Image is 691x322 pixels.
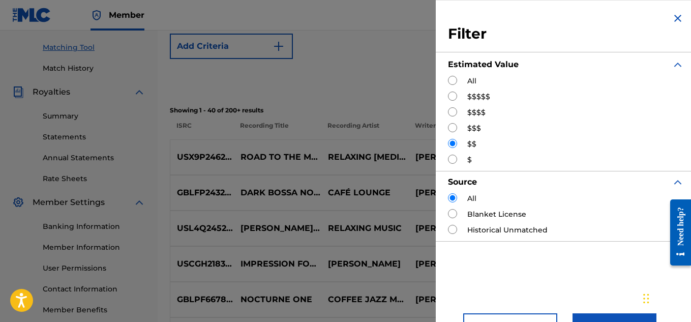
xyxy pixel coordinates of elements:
[321,222,409,235] p: RELAXING MUSIC
[234,222,321,235] p: [PERSON_NAME] AND [PERSON_NAME] MEETS [PERSON_NAME]
[408,121,496,139] p: Writer(s)
[91,9,103,21] img: Top Rightsholder
[43,173,145,184] a: Rate Sheets
[448,25,684,43] h3: Filter
[43,221,145,232] a: Banking Information
[170,121,233,139] p: ISRC
[448,177,477,187] strong: Source
[321,294,409,306] p: COFFEE JAZZ MELODY
[12,8,51,22] img: MLC Logo
[109,9,144,21] span: Member
[170,106,679,115] p: Showing 1 - 40 of 200+ results
[12,86,24,98] img: Royalties
[33,196,105,209] span: Member Settings
[321,258,409,270] p: [PERSON_NAME]
[448,60,519,69] strong: Estimated Value
[672,58,684,71] img: expand
[234,151,321,163] p: ROAD TO THE MOUNTAINS
[640,273,691,322] iframe: Chat Widget
[170,34,293,59] button: Add Criteria
[43,42,145,53] a: Matching Tool
[233,121,320,139] p: Recording Title
[170,222,234,235] p: USL4Q2452558
[43,63,145,74] a: Match History
[672,12,684,24] img: close
[170,151,234,163] p: USX9P2462902
[467,76,476,86] label: All
[133,196,145,209] img: expand
[467,123,481,134] label: $$$
[409,151,496,163] p: [PERSON_NAME]
[409,258,496,270] p: [PERSON_NAME]
[643,283,649,314] div: Przeciągnij
[234,187,321,199] p: DARK BOSSA NOVA
[170,258,234,270] p: USCGH2183400
[467,107,486,118] label: $$$$
[467,92,490,102] label: $$$$$
[409,222,496,235] p: [PERSON_NAME]
[467,155,472,165] label: $
[43,153,145,163] a: Annual Statements
[170,294,234,306] p: GBLPF6678206
[170,187,234,199] p: GBLFP2432552
[409,187,496,199] p: [PERSON_NAME]
[640,273,691,322] div: Widżet czatu
[467,139,476,150] label: $$
[663,192,691,274] iframe: Resource Center
[672,176,684,188] img: expand
[43,305,145,315] a: Member Benefits
[43,263,145,274] a: User Permissions
[273,40,285,52] img: 9d2ae6d4665cec9f34b9.svg
[12,196,24,209] img: Member Settings
[43,242,145,253] a: Member Information
[321,187,409,199] p: CAFÉ LOUNGE
[467,193,476,204] label: All
[43,284,145,295] a: Contact Information
[33,86,70,98] span: Royalties
[467,209,526,220] label: Blanket License
[133,86,145,98] img: expand
[409,294,496,306] p: [PERSON_NAME]
[234,294,321,306] p: NOCTURNE ONE
[467,225,548,236] label: Historical Unmatched
[43,132,145,142] a: Statements
[43,111,145,122] a: Summary
[234,258,321,270] p: IMPRESSION FOUR
[321,121,408,139] p: Recording Artist
[321,151,409,163] p: RELAXING [MEDICAL_DATA]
